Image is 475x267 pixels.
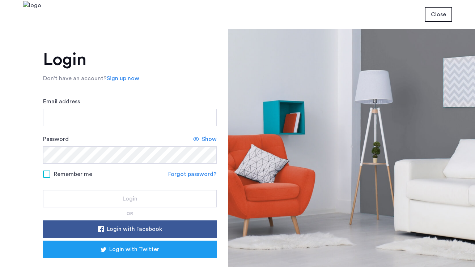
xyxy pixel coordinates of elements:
button: button [43,241,217,258]
img: logo [23,1,41,28]
span: Remember me [54,170,92,178]
button: button [43,220,217,238]
label: Password [43,135,69,143]
button: button [425,7,452,22]
span: or [127,211,133,216]
label: Email address [43,97,80,106]
h1: Login [43,51,217,68]
span: Login with Twitter [109,245,159,254]
span: Login with Facebook [107,225,162,233]
span: Don’t have an account? [43,76,107,81]
span: Show [202,135,217,143]
span: Close [431,10,446,19]
button: button [43,190,217,207]
span: Login [123,194,137,203]
a: Sign up now [107,74,139,83]
a: Forgot password? [168,170,217,178]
